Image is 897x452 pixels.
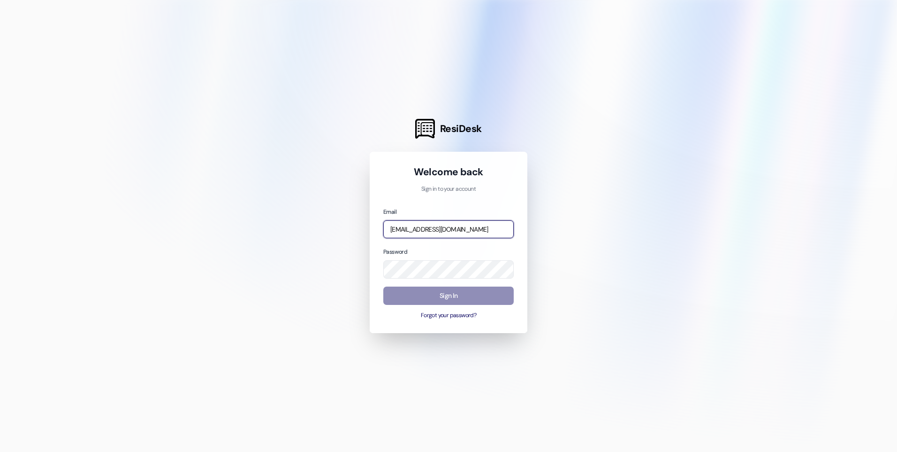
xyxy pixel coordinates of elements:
p: Sign in to your account [383,185,514,194]
button: Sign In [383,287,514,305]
h1: Welcome back [383,165,514,179]
img: ResiDesk Logo [415,119,435,139]
input: name@example.com [383,220,514,239]
label: Password [383,248,407,256]
span: ResiDesk [440,122,482,135]
button: Forgot your password? [383,312,514,320]
label: Email [383,208,396,216]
